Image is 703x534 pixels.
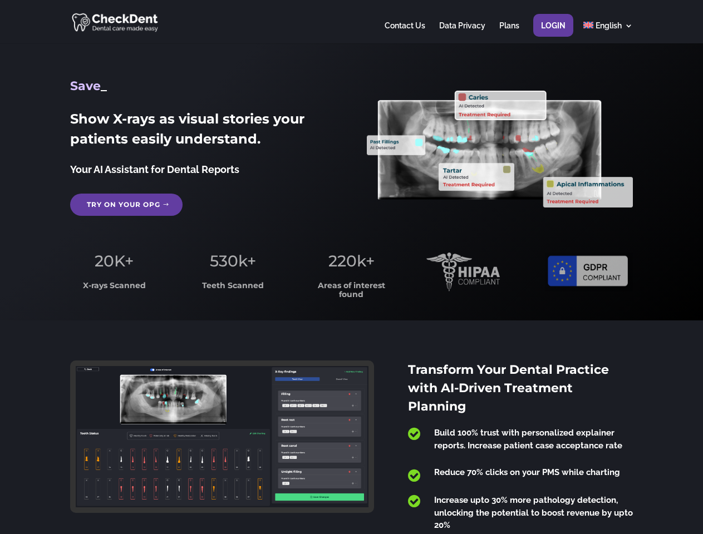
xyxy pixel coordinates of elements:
[70,109,336,155] h2: Show X-rays as visual stories your patients easily understand.
[434,467,620,477] span: Reduce 70% clicks on your PMS while charting
[499,22,519,43] a: Plans
[596,21,622,30] span: English
[434,428,622,451] span: Build 100% trust with personalized explainer reports. Increase patient case acceptance rate
[95,251,134,270] span: 20K+
[434,495,633,530] span: Increase upto 30% more pathology detection, unlocking the potential to boost revenue by upto 20%
[541,22,566,43] a: Login
[210,251,256,270] span: 530k+
[70,78,101,93] span: Save
[367,91,632,207] img: X_Ray_annotated
[101,78,107,93] span: _
[328,251,375,270] span: 220k+
[308,281,396,304] h3: Areas of interest found
[70,194,183,216] a: Try on your OPG
[583,22,633,43] a: English
[408,494,420,508] span: 
[439,22,485,43] a: Data Privacy
[72,11,159,33] img: CheckDent AI
[408,427,420,441] span: 
[408,468,420,483] span: 
[408,362,609,414] span: Transform Your Dental Practice with AI-Driven Treatment Planning
[385,22,425,43] a: Contact Us
[70,164,239,175] span: Your AI Assistant for Dental Reports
